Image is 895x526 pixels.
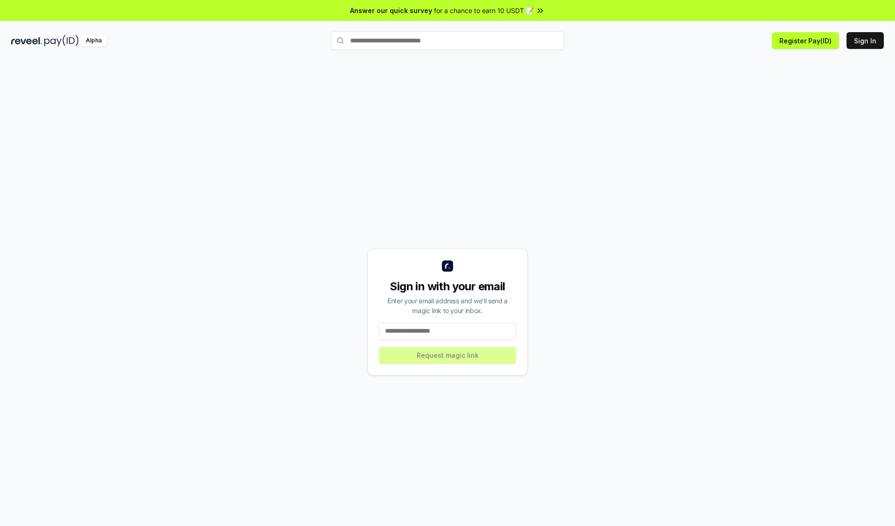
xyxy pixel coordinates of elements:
img: pay_id [44,35,79,47]
div: Alpha [81,35,107,47]
span: Answer our quick survey [350,6,432,15]
img: logo_small [442,260,453,272]
span: for a chance to earn 10 USDT 📝 [434,6,534,15]
div: Enter your email address and we’ll send a magic link to your inbox. [379,296,516,315]
button: Sign In [847,32,884,49]
button: Register Pay(ID) [772,32,839,49]
div: Sign in with your email [379,279,516,294]
img: reveel_dark [11,35,42,47]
